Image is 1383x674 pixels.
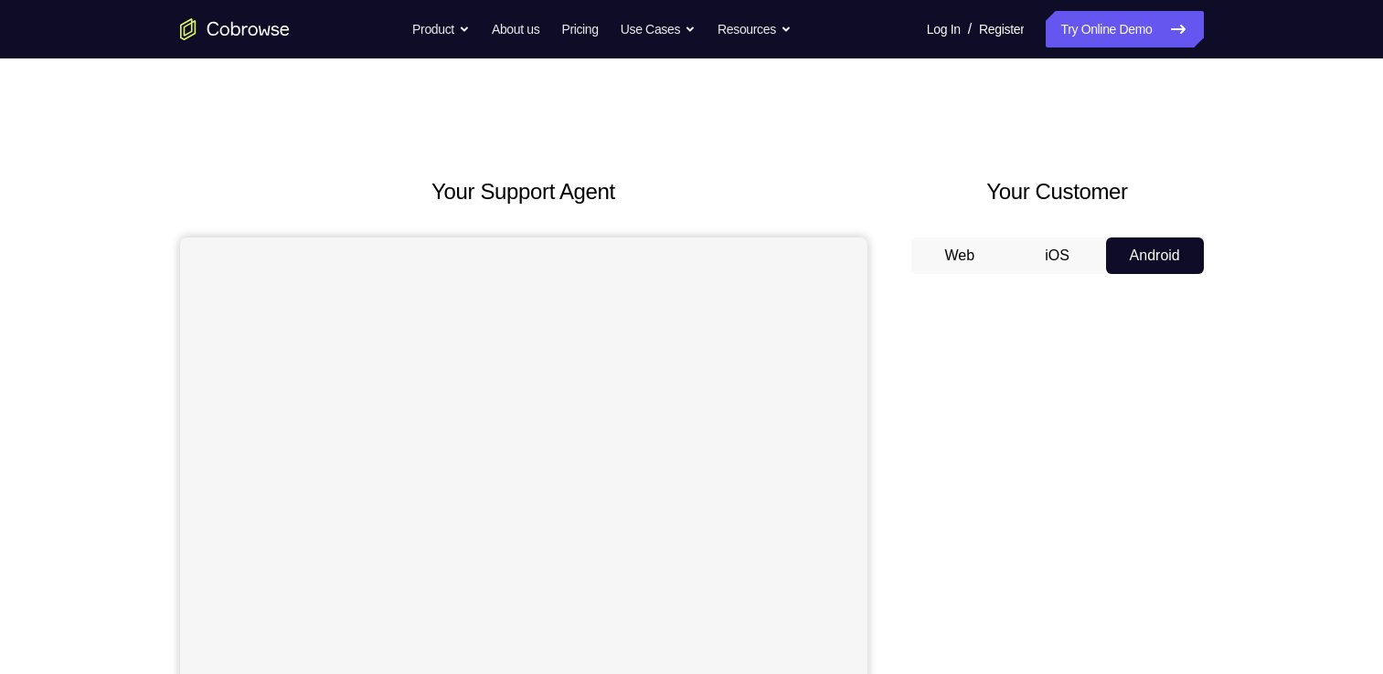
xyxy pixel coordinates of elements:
[979,11,1024,47] a: Register
[1046,11,1203,47] a: Try Online Demo
[911,175,1204,208] h2: Your Customer
[927,11,961,47] a: Log In
[561,11,598,47] a: Pricing
[1008,237,1106,274] button: iOS
[1106,237,1204,274] button: Android
[412,11,470,47] button: Product
[968,18,972,40] span: /
[911,237,1009,274] button: Web
[621,11,696,47] button: Use Cases
[492,11,539,47] a: About us
[180,175,867,208] h2: Your Support Agent
[718,11,792,47] button: Resources
[180,18,290,40] a: Go to the home page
